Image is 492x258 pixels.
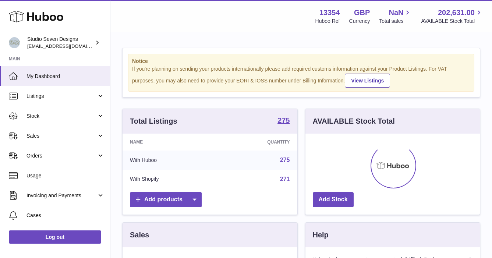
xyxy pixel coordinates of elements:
[438,8,475,18] span: 202,631.00
[9,230,101,244] a: Log out
[277,117,290,124] strong: 275
[26,93,97,100] span: Listings
[9,37,20,48] img: contact.studiosevendesigns@gmail.com
[421,8,483,25] a: 202,631.00 AVAILABLE Stock Total
[319,8,340,18] strong: 13354
[123,134,217,151] th: Name
[277,117,290,126] a: 275
[26,172,105,179] span: Usage
[379,8,412,25] a: NaN Total sales
[379,18,412,25] span: Total sales
[26,113,97,120] span: Stock
[130,116,177,126] h3: Total Listings
[26,152,97,159] span: Orders
[27,36,93,50] div: Studio Seven Designs
[217,134,297,151] th: Quantity
[26,192,97,199] span: Invoicing and Payments
[313,230,329,240] h3: Help
[280,176,290,182] a: 271
[313,192,354,207] a: Add Stock
[280,157,290,163] a: 275
[130,192,202,207] a: Add products
[123,170,217,189] td: With Shopify
[354,8,370,18] strong: GBP
[345,74,390,88] a: View Listings
[26,212,105,219] span: Cases
[26,132,97,139] span: Sales
[349,18,370,25] div: Currency
[130,230,149,240] h3: Sales
[313,116,395,126] h3: AVAILABLE Stock Total
[26,73,105,80] span: My Dashboard
[421,18,483,25] span: AVAILABLE Stock Total
[123,151,217,170] td: With Huboo
[315,18,340,25] div: Huboo Ref
[132,66,470,88] div: If you're planning on sending your products internationally please add required customs informati...
[389,8,403,18] span: NaN
[132,58,470,65] strong: Notice
[27,43,108,49] span: [EMAIL_ADDRESS][DOMAIN_NAME]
